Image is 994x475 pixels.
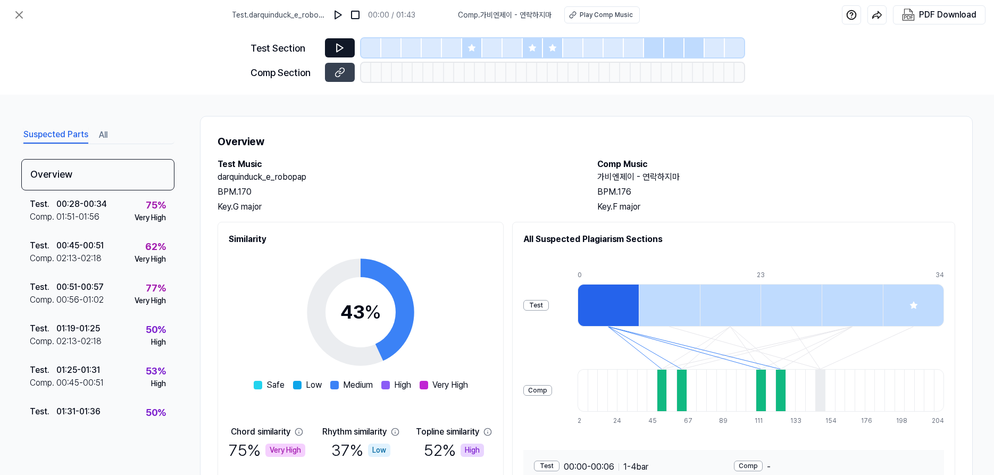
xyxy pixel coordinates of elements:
div: 52 % [424,438,484,462]
div: High [151,337,166,348]
button: PDF Download [900,6,979,24]
div: Very High [135,254,166,265]
div: Low [368,444,390,457]
h2: Similarity [229,233,492,246]
div: Test . [30,198,56,211]
div: Key. G major [218,201,576,213]
div: Very High [135,295,166,306]
div: 75 % [146,198,166,212]
div: 01:51 - 01:56 [56,211,99,223]
div: Topline similarity [416,426,479,438]
div: Comp . [30,377,56,389]
div: 34 [935,270,944,280]
span: % [364,301,381,323]
div: BPM. 176 [597,186,956,198]
div: 02:13 - 02:18 [56,335,102,348]
span: Medium [343,379,373,391]
div: Play Comp Music [580,10,633,20]
div: Comp Section [250,65,319,80]
div: 00:00 / 01:43 [368,10,415,21]
div: 01:25 - 01:31 [56,364,100,377]
div: 198 [896,416,906,426]
div: 111 [755,416,765,426]
span: Low [306,379,322,391]
div: 154 [825,416,836,426]
button: All [99,127,107,144]
div: Very High [135,212,166,223]
h2: Test Music [218,158,576,171]
div: 50 % [146,405,166,420]
div: 00:51 - 00:57 [56,281,104,294]
div: High [461,444,484,457]
span: Comp . 가비엔제이 - 연락하지마 [458,10,552,21]
div: 50 % [146,322,166,337]
div: 75 % [229,438,305,462]
img: help [846,10,857,20]
div: 00:45 - 00:51 [56,377,104,389]
div: 37 % [331,438,390,462]
img: play [333,10,344,20]
div: 0 [578,270,639,280]
div: 23 [757,270,818,280]
div: Test . [30,405,56,418]
div: PDF Download [919,8,976,22]
img: share [872,10,882,20]
div: Comp . [30,252,56,265]
span: High [394,379,411,391]
h2: 가비엔제이 - 연락하지마 [597,171,956,184]
div: 43 [340,298,381,327]
div: High [151,378,166,389]
span: Safe [266,379,285,391]
div: Test . [30,239,56,252]
button: Suspected Parts [23,127,88,144]
h2: darquinduck_e_robopap [218,171,576,184]
h2: All Suspected Plagiarism Sections [523,233,944,246]
div: Comp . [30,294,56,306]
div: Very High [265,444,305,457]
img: PDF Download [902,9,915,21]
div: BPM. 170 [218,186,576,198]
div: Test . [30,281,56,294]
div: Rhythm similarity [322,426,387,438]
span: 00:00 - 00:06 [564,461,614,473]
div: 53 % [146,364,166,378]
button: Play Comp Music [564,6,640,23]
div: Test . [30,322,56,335]
div: Comp [734,461,763,471]
div: 01:31 - 01:36 [56,405,101,418]
div: Test . [30,364,56,377]
div: Test [534,461,559,471]
img: stop [350,10,361,20]
div: 01:19 - 01:25 [56,322,100,335]
div: 62 % [145,239,166,254]
div: Overview [21,159,174,190]
div: 2 [578,416,588,426]
div: Test Section [250,41,319,55]
div: 176 [861,416,871,426]
div: 67 [684,416,694,426]
div: 133 [790,416,800,426]
span: 1 - 4 bar [623,461,648,473]
div: - [734,461,934,473]
div: 77 % [146,281,166,295]
div: 00:28 - 00:34 [56,198,107,211]
div: 02:13 - 02:18 [56,252,102,265]
div: 00:45 - 00:51 [56,239,104,252]
h1: Overview [218,134,955,149]
div: 00:56 - 01:02 [56,294,104,306]
div: 204 [932,416,944,426]
div: Test [523,300,549,311]
div: 45 [648,416,658,426]
div: Comp . [30,211,56,223]
span: Very High [432,379,468,391]
h2: Comp Music [597,158,956,171]
div: 89 [719,416,729,426]
div: Comp . [30,335,56,348]
div: 24 [613,416,623,426]
div: Key. F major [597,201,956,213]
span: Test . darquinduck_e_robopap [232,10,325,21]
div: Comp [523,385,552,396]
div: Chord similarity [231,426,290,438]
